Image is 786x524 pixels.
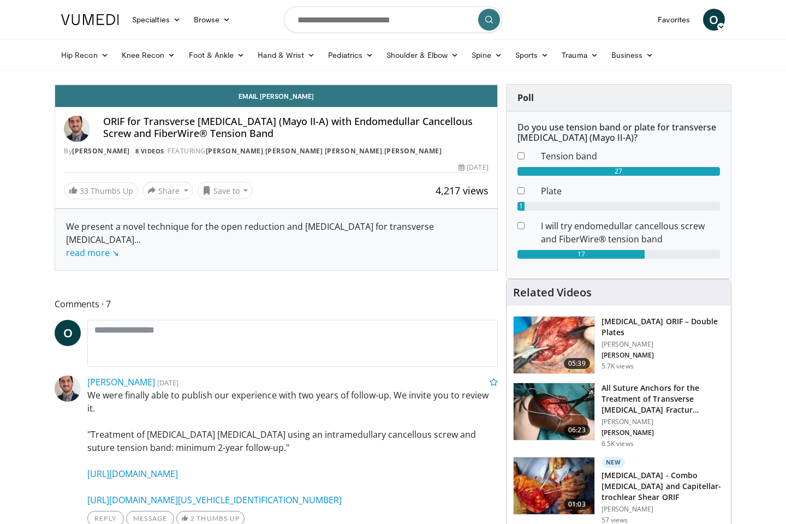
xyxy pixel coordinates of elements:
a: Trauma [555,44,605,66]
a: Sports [509,44,556,66]
h3: [MEDICAL_DATA] - Combo [MEDICAL_DATA] and Capitellar-trochlear Shear ORIF [602,470,724,503]
a: O [55,320,81,346]
p: New [602,457,626,468]
a: read more ↘ [66,247,119,259]
button: Save to [198,182,253,199]
button: Share [142,182,193,199]
input: Search topics, interventions [284,7,502,33]
a: [PERSON_NAME] [72,146,130,156]
a: [PERSON_NAME] [384,146,442,156]
p: [PERSON_NAME] [602,340,724,349]
a: Spine [465,44,508,66]
strong: Poll [517,92,534,104]
h4: ORIF for Transverse [MEDICAL_DATA] (Mayo II-A) with Endomedullar Cancellous Screw and FiberWire® ... [103,116,489,139]
a: 06:23 All Suture Anchors for the Treatment of Transverse [MEDICAL_DATA] Fractur… [PERSON_NAME] [P... [513,383,724,448]
span: 06:23 [564,425,590,436]
span: 01:03 [564,499,590,510]
a: Hip Recon [55,44,115,66]
div: 17 [517,250,645,259]
span: 33 [80,186,88,196]
a: [URL][DOMAIN_NAME] [87,468,178,480]
img: Avatar [55,376,81,402]
dd: I will try endomedullar cancellous screw and FiberWire® tension band [533,219,728,246]
a: [PERSON_NAME] [206,146,264,156]
h3: [MEDICAL_DATA] ORIF – Double Plates [602,316,724,338]
div: 27 [517,167,720,176]
dd: Plate [533,184,728,198]
a: Pediatrics [321,44,380,66]
a: Favorites [651,9,696,31]
p: 6.5K views [602,439,634,448]
span: 4,217 views [436,184,489,197]
a: [PERSON_NAME] [87,376,155,388]
div: By FEATURING , , [64,146,489,156]
div: [DATE] [458,163,488,172]
p: [PERSON_NAME] [602,428,724,437]
a: Shoulder & Elbow [380,44,465,66]
img: 65446f44-e4e3-4655-91fc-e6391fb79db2.150x105_q85_crop-smart_upscale.jpg [514,383,594,440]
img: cc1bf5b1-72a9-4553-b12b-3327b0593829.150x105_q85_crop-smart_upscale.jpg [514,457,594,514]
a: Specialties [126,9,187,31]
a: 33 Thumbs Up [64,182,138,199]
div: We present a novel technique for the open reduction and [MEDICAL_DATA] for transverse [MEDICAL_DATA] [66,220,486,259]
div: 1 [517,202,525,211]
a: 05:39 [MEDICAL_DATA] ORIF – Double Plates [PERSON_NAME] [PERSON_NAME] 5.7K views [513,316,724,374]
a: Browse [187,9,237,31]
h6: Do you use tension band or plate for transverse [MEDICAL_DATA] (Mayo II-A)? [517,122,720,143]
a: 8 Videos [132,146,168,156]
img: 6cca6549-0377-49e0-9fbe-67c0c251917a.150x105_q85_crop-smart_upscale.jpg [514,317,594,373]
p: We were finally able to publish our experience with two years of follow-up. We invite you to revi... [87,389,498,507]
a: [PERSON_NAME] [PERSON_NAME] [265,146,383,156]
p: [PERSON_NAME] [602,505,724,514]
a: Business [605,44,660,66]
p: [PERSON_NAME] [602,351,724,360]
h3: All Suture Anchors for the Treatment of Transverse [MEDICAL_DATA] Fractur… [602,383,724,415]
h4: Related Videos [513,286,592,299]
dd: Tension band [533,150,728,163]
span: Comments 7 [55,297,498,311]
img: VuMedi Logo [61,14,119,25]
a: [URL][DOMAIN_NAME][US_VEHICLE_IDENTIFICATION_NUMBER] [87,494,342,506]
a: Hand & Wrist [251,44,321,66]
a: Knee Recon [115,44,182,66]
p: 5.7K views [602,362,634,371]
span: 2 [190,514,195,522]
a: Foot & Ankle [182,44,252,66]
small: [DATE] [157,378,178,388]
img: Avatar [64,116,90,142]
span: 05:39 [564,358,590,369]
a: Email [PERSON_NAME] [55,85,497,107]
a: O [703,9,725,31]
p: [PERSON_NAME] [602,418,724,426]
